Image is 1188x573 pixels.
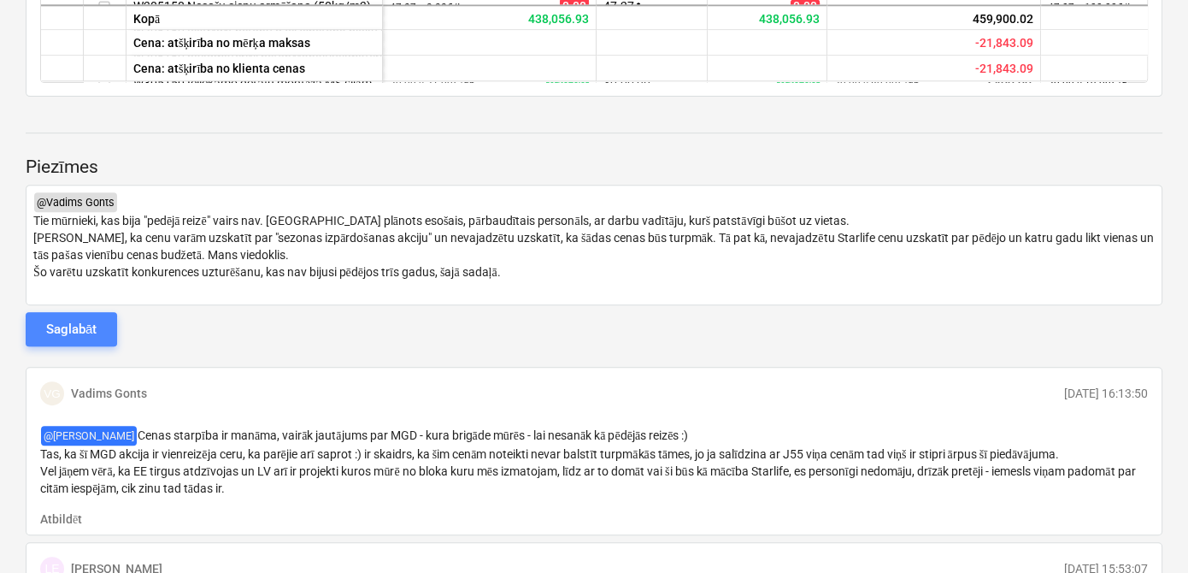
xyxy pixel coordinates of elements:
[34,192,117,212] span: @ Vadims Gonts
[26,156,1162,180] p: Piezīmes
[46,318,97,340] div: Saglabāt
[41,426,137,446] span: @ [PERSON_NAME]
[390,1,461,13] small: 47.27 × 0.00€ / t
[40,428,1138,495] span: Cenas starpība ir manāma, vairāk jautājums par MGD - kura brigāde mūrēs - lai nesanāk kā pēdējās ...
[383,4,597,30] div: 438,056.93
[975,36,1033,50] span: Paredzamā rentabilitāte - iesniegts piedāvājums salīdzinājumā ar mērķa cenu
[44,387,61,400] span: VG
[126,56,383,81] div: Cena: atšķirība no klienta cenas
[126,30,383,56] div: Cena: atšķirība no mērķa maksas
[975,62,1033,75] span: Paredzamā rentabilitāte - iesniegts piedāvājums salīdzinājumā ar klienta cenu
[126,4,383,30] div: Kopā
[40,381,64,405] div: Vadims Gonts
[1048,1,1131,13] small: 47.27 × 100.00€ / t
[1064,385,1148,402] p: [DATE] 16:13:50
[33,214,850,227] span: Tie mūrnieki, kas bija "pedējā reizē" vairs nav. [GEOGRAPHIC_DATA] plānots esošais, pārbaudītais ...
[1103,491,1188,573] iframe: Chat Widget
[26,312,117,346] button: Saglabāt
[708,4,827,30] div: 438,056.93
[40,511,82,528] button: Atbildēt
[33,265,501,279] span: Šo varētu uzskatīt konkurences uzturēšanu, kas nav bijusi pēdējos trīs gadus, šajā sadaļā.
[827,4,1041,30] div: 459,900.02
[71,385,147,402] p: Vadims Gonts
[33,231,1156,262] span: [PERSON_NAME], ka cenu varām uzskatīt par "sezonas izpārdošanas akciju" un nevajadzētu uzskatīt, ...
